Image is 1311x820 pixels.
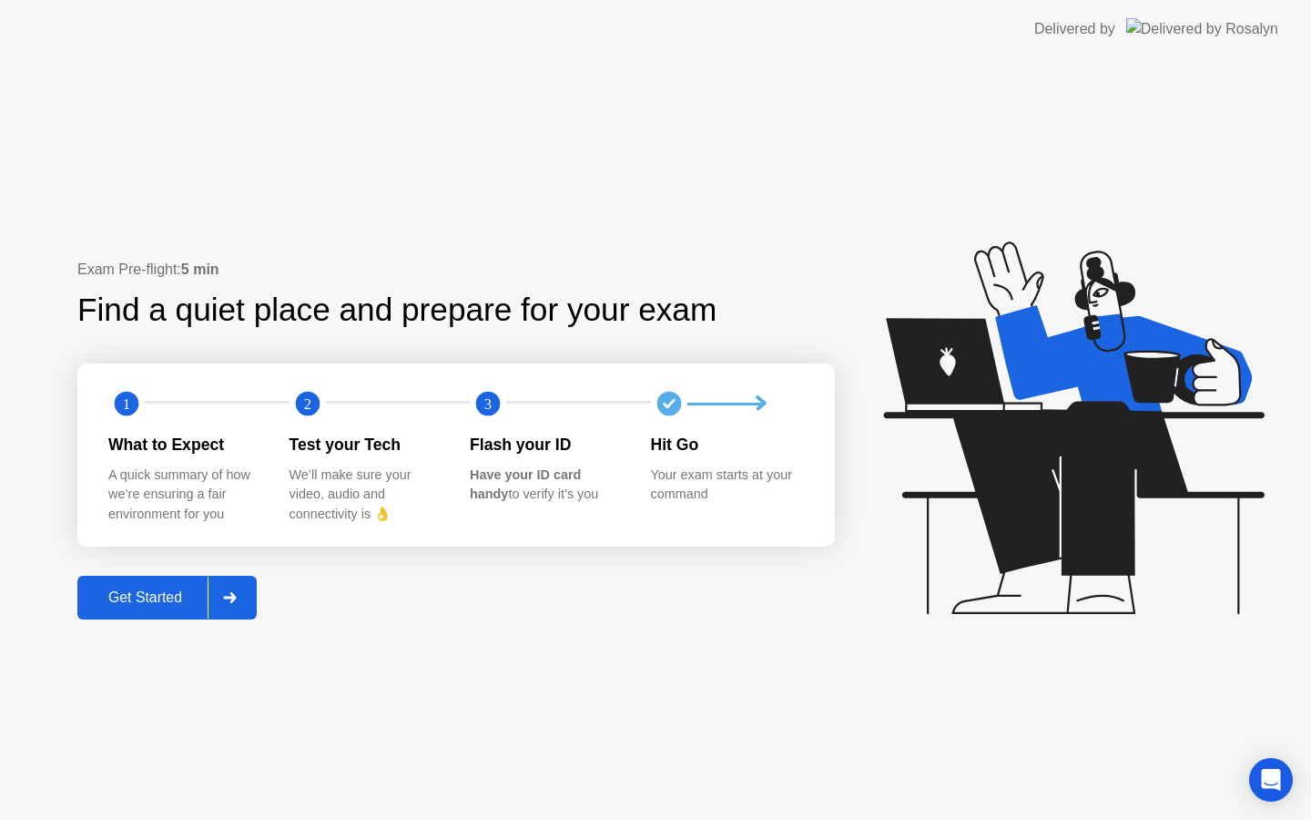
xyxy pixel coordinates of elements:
[1249,758,1293,802] div: Open Intercom Messenger
[290,466,442,525] div: We’ll make sure your video, audio and connectivity is 👌
[77,576,257,620] button: Get Started
[470,467,581,502] b: Have your ID card handy
[290,433,442,456] div: Test your Tech
[484,395,492,413] text: 3
[108,466,260,525] div: A quick summary of how we’re ensuring a fair environment for you
[123,395,130,413] text: 1
[1034,18,1115,40] div: Delivered by
[77,286,719,334] div: Find a quiet place and prepare for your exam
[108,433,260,456] div: What to Expect
[303,395,310,413] text: 2
[1126,18,1278,39] img: Delivered by Rosalyn
[651,433,803,456] div: Hit Go
[651,466,803,505] div: Your exam starts at your command
[470,466,622,505] div: to verify it’s you
[77,259,835,281] div: Exam Pre-flight:
[470,433,622,456] div: Flash your ID
[83,589,208,606] div: Get Started
[181,261,219,277] b: 5 min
